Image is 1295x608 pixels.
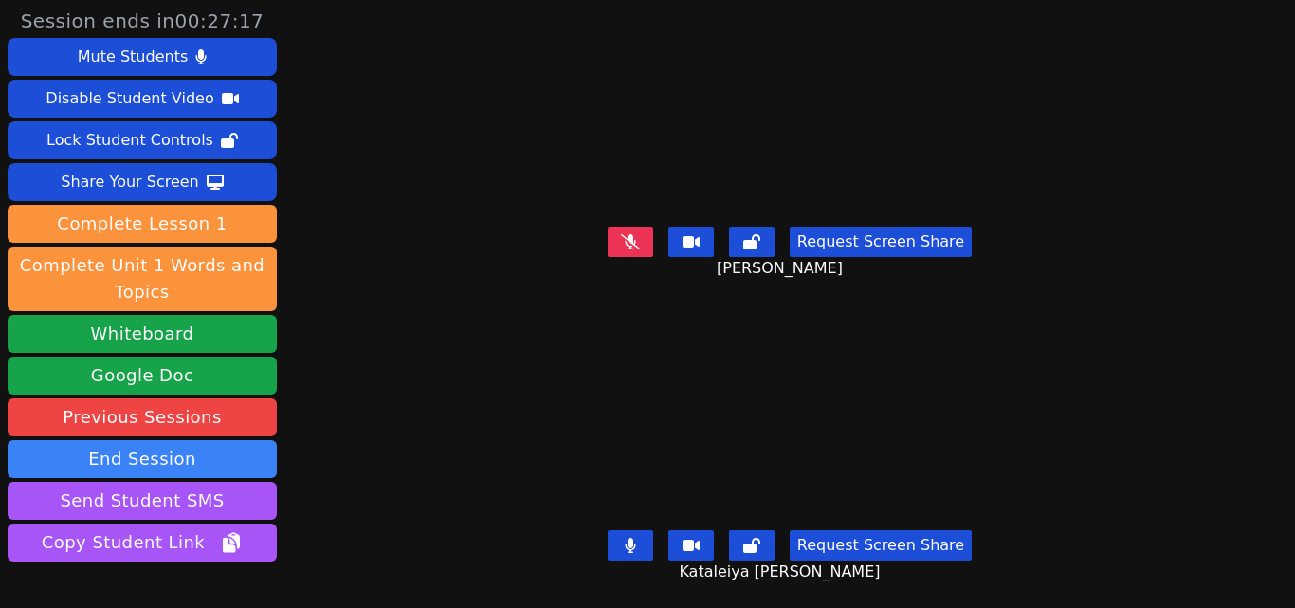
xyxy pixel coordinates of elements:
span: [PERSON_NAME] [717,257,848,280]
button: Disable Student Video [8,80,277,118]
button: Share Your Screen [8,163,277,201]
a: Previous Sessions [8,398,277,436]
button: Mute Students [8,38,277,76]
a: Google Doc [8,357,277,395]
button: Request Screen Share [790,227,972,257]
span: Session ends in [21,8,264,34]
div: Lock Student Controls [46,125,213,156]
time: 00:27:17 [175,9,264,32]
button: Request Screen Share [790,530,972,561]
div: Mute Students [78,42,188,72]
button: Complete Unit 1 Words and Topics [8,247,277,311]
span: Copy Student Link [42,529,243,556]
div: Disable Student Video [46,83,213,114]
button: Lock Student Controls [8,121,277,159]
button: End Session [8,440,277,478]
button: Complete Lesson 1 [8,205,277,243]
span: Kataleiya [PERSON_NAME] [679,561,885,583]
button: Copy Student Link [8,524,277,562]
button: Send Student SMS [8,482,277,520]
button: Whiteboard [8,315,277,353]
div: Share Your Screen [61,167,199,197]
